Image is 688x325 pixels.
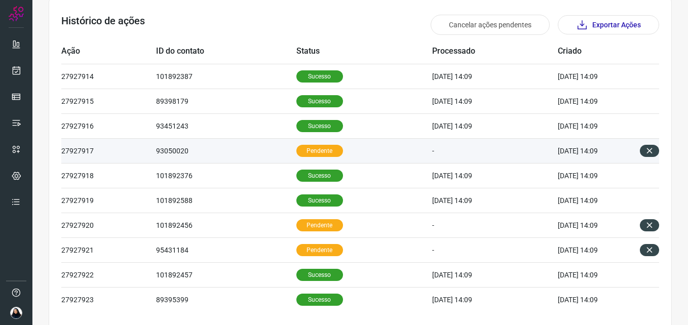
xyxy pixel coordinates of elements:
td: 27927921 [61,237,156,262]
td: - [432,213,558,237]
td: 93451243 [156,113,296,138]
td: [DATE] 14:09 [432,89,558,113]
td: 27927919 [61,188,156,213]
td: 27927917 [61,138,156,163]
td: [DATE] 14:09 [432,64,558,89]
td: Ação [61,39,156,64]
td: [DATE] 14:09 [558,89,629,113]
td: 101892457 [156,262,296,287]
td: [DATE] 14:09 [558,163,629,188]
td: Status [296,39,432,64]
p: Pendente [296,219,343,231]
p: Sucesso [296,120,343,132]
td: 101892456 [156,213,296,237]
td: 27927923 [61,287,156,312]
td: [DATE] 14:09 [558,287,629,312]
img: 9c1dc0bd19ca9d802488e520c31d7c00.jpg [10,307,22,319]
td: [DATE] 14:09 [558,213,629,237]
td: 93050020 [156,138,296,163]
td: [DATE] 14:09 [432,113,558,138]
p: Sucesso [296,95,343,107]
td: [DATE] 14:09 [432,287,558,312]
td: - [432,138,558,163]
td: [DATE] 14:09 [558,138,629,163]
p: Sucesso [296,70,343,83]
td: [DATE] 14:09 [432,188,558,213]
td: Processado [432,39,558,64]
button: Cancelar ações pendentes [431,15,550,35]
button: Exportar Ações [558,15,659,34]
td: Criado [558,39,629,64]
p: Pendente [296,145,343,157]
td: [DATE] 14:09 [558,188,629,213]
td: [DATE] 14:09 [558,262,629,287]
p: Sucesso [296,194,343,207]
td: 27927916 [61,113,156,138]
td: 95431184 [156,237,296,262]
p: Sucesso [296,269,343,281]
img: Logo [9,6,24,21]
td: 27927922 [61,262,156,287]
p: Sucesso [296,294,343,306]
td: 89395399 [156,287,296,312]
td: [DATE] 14:09 [558,113,629,138]
td: 27927914 [61,64,156,89]
td: 101892387 [156,64,296,89]
td: - [432,237,558,262]
td: [DATE] 14:09 [558,237,629,262]
td: 27927918 [61,163,156,188]
p: Pendente [296,244,343,256]
td: 101892588 [156,188,296,213]
td: 89398179 [156,89,296,113]
td: ID do contato [156,39,296,64]
h3: Histórico de ações [61,15,145,35]
td: [DATE] 14:09 [558,64,629,89]
td: [DATE] 14:09 [432,163,558,188]
p: Sucesso [296,170,343,182]
td: [DATE] 14:09 [432,262,558,287]
td: 101892376 [156,163,296,188]
td: 27927920 [61,213,156,237]
td: 27927915 [61,89,156,113]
